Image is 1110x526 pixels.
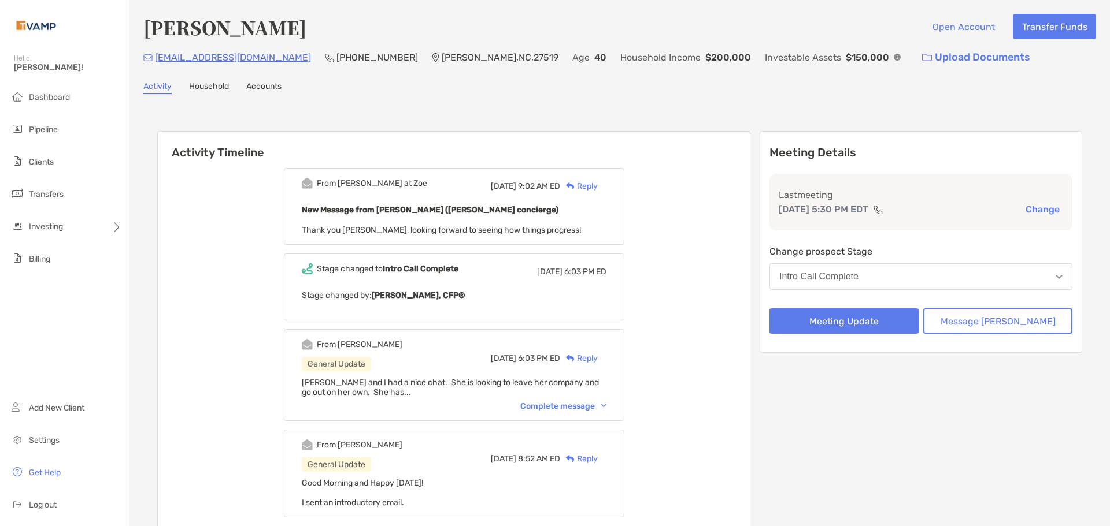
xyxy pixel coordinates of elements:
p: Age [572,50,590,65]
span: [DATE] [491,181,516,191]
button: Message [PERSON_NAME] [923,308,1072,334]
div: From [PERSON_NAME] at Zoe [317,178,427,188]
img: Chevron icon [601,404,606,408]
p: Investable Assets [765,50,841,65]
img: billing icon [10,251,24,265]
span: 6:03 PM ED [564,267,606,277]
div: General Update [302,357,371,371]
div: General Update [302,457,371,472]
img: get-help icon [10,465,24,479]
span: Good Morning and Happy [DATE]! I sent an introductory email. [302,478,423,508]
p: [PERSON_NAME] , NC , 27519 [442,50,558,65]
div: From [PERSON_NAME] [317,440,402,450]
h4: [PERSON_NAME] [143,14,306,40]
p: 40 [594,50,606,65]
span: 9:02 AM ED [518,181,560,191]
span: Billing [29,254,50,264]
p: Last meeting [779,188,1063,202]
b: [PERSON_NAME], CFP® [372,290,465,300]
div: Complete message [520,401,606,411]
img: Event icon [302,263,313,274]
img: logout icon [10,497,24,511]
a: Upload Documents [915,45,1038,70]
p: Change prospect Stage [769,244,1072,259]
span: Dashboard [29,92,70,102]
span: Transfers [29,189,64,199]
b: New Message from [PERSON_NAME] ([PERSON_NAME] concierge) [302,205,558,215]
h6: Activity Timeline [158,132,750,159]
img: Event icon [302,339,313,350]
img: dashboard icon [10,89,24,103]
p: Stage changed by: [302,288,606,303]
img: Reply icon [566,182,575,190]
span: Settings [29,435,60,445]
img: settings icon [10,432,24,446]
img: Zoe Logo [14,5,58,46]
img: Reply icon [566,455,575,462]
img: communication type [873,205,883,214]
img: transfers icon [10,186,24,200]
a: Activity [143,81,172,94]
p: Household Income [620,50,701,65]
p: Meeting Details [769,146,1072,160]
div: Reply [560,180,598,192]
img: Reply icon [566,355,575,362]
button: Open Account [923,14,1004,39]
img: button icon [922,54,932,62]
p: [EMAIL_ADDRESS][DOMAIN_NAME] [155,50,311,65]
span: [DATE] [537,267,563,277]
div: Stage changed to [317,264,458,274]
p: [DATE] 5:30 PM EDT [779,202,868,217]
div: From [PERSON_NAME] [317,340,402,349]
span: Pipeline [29,125,58,135]
div: Reply [560,453,598,465]
button: Transfer Funds [1013,14,1096,39]
img: clients icon [10,154,24,168]
button: Intro Call Complete [769,263,1072,290]
span: [PERSON_NAME]! [14,62,122,72]
b: Intro Call Complete [383,264,458,274]
button: Change [1022,203,1063,215]
img: add_new_client icon [10,400,24,414]
span: [PERSON_NAME] and I had a nice chat. She is looking to leave her company and go out on her own. S... [302,378,599,397]
div: Intro Call Complete [779,271,859,282]
span: Investing [29,222,63,232]
div: Reply [560,352,598,364]
img: Email Icon [143,54,153,61]
img: Open dropdown arrow [1056,275,1063,279]
img: investing icon [10,219,24,233]
span: 6:03 PM ED [518,353,560,363]
p: $150,000 [846,50,889,65]
img: Info Icon [894,54,901,61]
button: Meeting Update [769,308,919,334]
p: $200,000 [705,50,751,65]
img: Phone Icon [325,53,334,62]
img: Event icon [302,439,313,450]
span: Add New Client [29,403,84,413]
span: Thank you [PERSON_NAME], looking forward to seeing how things progress! [302,225,581,235]
a: Accounts [246,81,282,94]
p: [PHONE_NUMBER] [336,50,418,65]
a: Household [189,81,229,94]
span: 8:52 AM ED [518,454,560,464]
img: Location Icon [432,53,439,62]
span: Get Help [29,468,61,477]
span: Log out [29,500,57,510]
span: Clients [29,157,54,167]
span: [DATE] [491,454,516,464]
img: Event icon [302,178,313,189]
img: pipeline icon [10,122,24,136]
span: [DATE] [491,353,516,363]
